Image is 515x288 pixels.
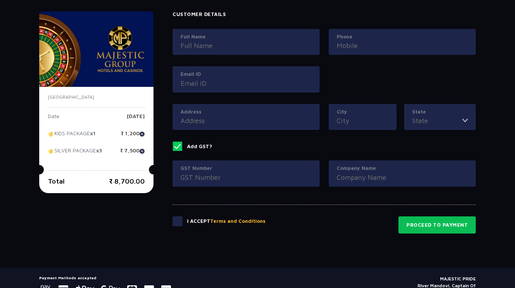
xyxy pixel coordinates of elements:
[181,165,312,172] label: GST Number
[462,115,468,126] img: toggler icon
[337,108,389,116] label: City
[181,115,312,126] input: Address
[337,40,468,51] input: Mobile
[398,216,476,234] button: Proceed to Payment
[181,33,312,41] label: Full Name
[39,11,154,87] img: majesticPride-banner
[48,148,54,155] img: tikcet
[181,172,312,182] input: GST Number
[337,115,389,126] input: City
[181,108,312,116] label: Address
[127,114,145,125] p: [DATE]
[173,11,476,18] h4: Customer Details
[337,165,468,172] label: Company Name
[187,218,265,225] p: I Accept
[48,114,59,125] p: Date
[187,143,212,150] p: Add GST?
[39,275,171,280] h5: Payment Methods accepted
[90,130,96,137] strong: x1
[337,172,468,182] input: Company Name
[120,148,145,159] p: ₹ 7,500
[48,131,96,142] p: KIDS PACKAGE
[210,218,265,225] button: Terms and Conditions
[412,108,468,116] label: State
[181,78,312,88] input: Email ID
[48,94,145,101] p: [GEOGRAPHIC_DATA]
[181,70,312,78] label: Email ID
[96,147,102,154] strong: x3
[48,131,54,138] img: tikcet
[48,148,102,159] p: SILVER PACKAGE
[48,176,65,186] p: Total
[109,176,145,186] p: ₹ 8,700.00
[337,33,468,41] label: Phone
[412,115,462,126] input: State
[121,131,145,142] p: ₹ 1,200
[181,40,312,51] input: Full Name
